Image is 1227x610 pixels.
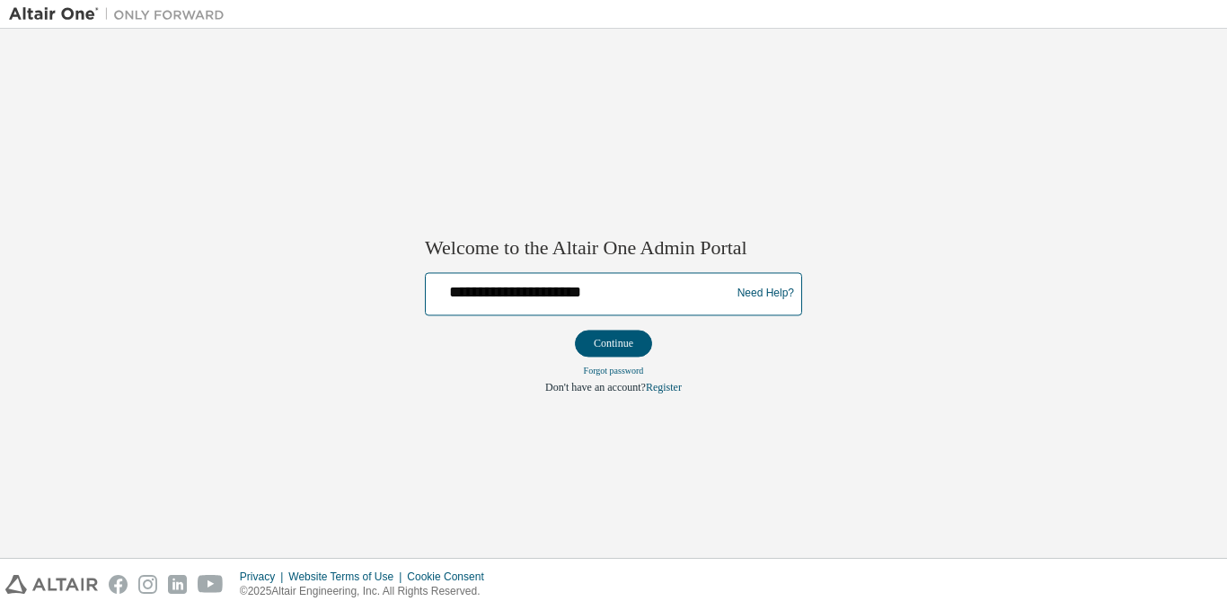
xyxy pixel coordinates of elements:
[240,584,495,599] p: © 2025 Altair Engineering, Inc. All Rights Reserved.
[240,570,288,584] div: Privacy
[407,570,494,584] div: Cookie Consent
[5,575,98,594] img: altair_logo.svg
[584,366,644,376] a: Forgot password
[198,575,224,594] img: youtube.svg
[425,236,802,261] h2: Welcome to the Altair One Admin Portal
[9,5,234,23] img: Altair One
[545,381,646,393] span: Don't have an account?
[288,570,407,584] div: Website Terms of Use
[109,575,128,594] img: facebook.svg
[138,575,157,594] img: instagram.svg
[168,575,187,594] img: linkedin.svg
[575,330,652,357] button: Continue
[646,381,682,393] a: Register
[737,294,794,295] a: Need Help?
